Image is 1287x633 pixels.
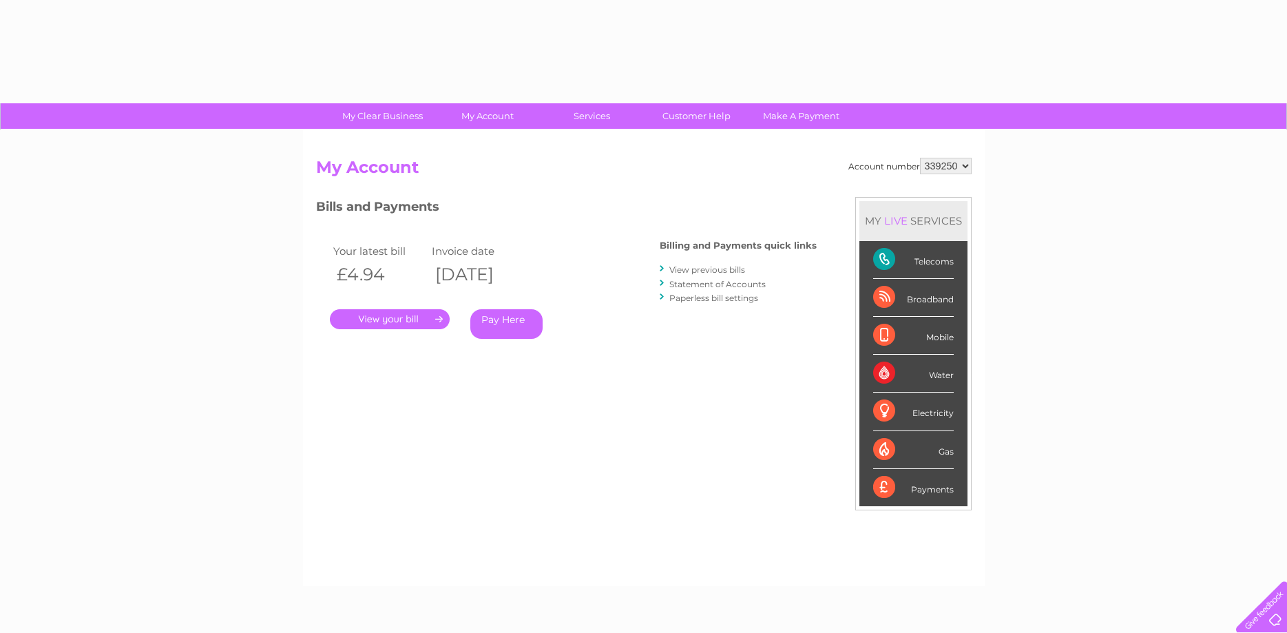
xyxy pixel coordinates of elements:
h4: Billing and Payments quick links [660,240,817,251]
div: Telecoms [873,241,954,279]
th: [DATE] [428,260,527,289]
div: Mobile [873,317,954,355]
a: Make A Payment [744,103,858,129]
a: My Account [430,103,544,129]
h3: Bills and Payments [316,197,817,221]
div: MY SERVICES [859,201,967,240]
th: £4.94 [330,260,429,289]
div: LIVE [881,214,910,227]
a: My Clear Business [326,103,439,129]
a: Paperless bill settings [669,293,758,303]
td: Invoice date [428,242,527,260]
a: Services [535,103,649,129]
div: Electricity [873,393,954,430]
h2: My Account [316,158,972,184]
div: Payments [873,469,954,506]
a: Customer Help [640,103,753,129]
div: Broadband [873,279,954,317]
div: Water [873,355,954,393]
td: Your latest bill [330,242,429,260]
div: Gas [873,431,954,469]
a: Pay Here [470,309,543,339]
a: View previous bills [669,264,745,275]
div: Account number [848,158,972,174]
a: Statement of Accounts [669,279,766,289]
a: . [330,309,450,329]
